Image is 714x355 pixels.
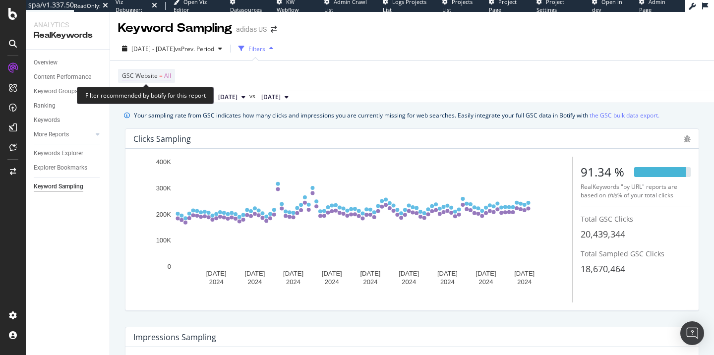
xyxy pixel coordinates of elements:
div: adidas US [236,24,267,34]
span: Total GSC Clicks [581,214,633,224]
text: 2024 [325,278,339,286]
span: 18,670,464 [581,263,625,275]
text: 2024 [247,278,262,286]
a: Ranking [34,101,103,111]
div: Keyword Groups [34,86,78,97]
text: [DATE] [322,270,342,277]
text: [DATE] [283,270,303,277]
text: 100K [156,237,172,244]
text: [DATE] [514,270,535,277]
a: Explorer Bookmarks [34,163,103,173]
div: More Reports [34,129,69,140]
text: [DATE] [206,270,227,277]
span: [DATE] - [DATE] [131,45,175,53]
div: RealKeywords "by URL" reports are based on % of your total clicks [581,182,691,199]
text: 2024 [440,278,455,286]
a: Keywords [34,115,103,125]
span: Total Sampled GSC Clicks [581,249,664,258]
div: Filters [248,45,265,53]
button: [DATE] - [DATE]vsPrev. Period [118,41,226,57]
text: 2024 [209,278,224,286]
text: 400K [156,158,172,166]
button: [DATE] [257,91,293,103]
div: Explorer Bookmarks [34,163,87,173]
div: Overview [34,58,58,68]
div: Ranking [34,101,56,111]
text: [DATE] [360,270,380,277]
text: [DATE] [399,270,419,277]
div: Keyword Sampling [118,20,232,37]
text: 2024 [402,278,416,286]
span: 2024 Jul. 26th [218,93,238,102]
span: Datasources [230,6,262,13]
button: [DATE] [214,91,249,103]
span: 2024 Apr. 26th [261,93,281,102]
text: 2024 [479,278,493,286]
i: this [607,191,617,199]
span: vs [249,92,257,101]
text: 300K [156,184,172,192]
div: Open Intercom Messenger [680,321,704,345]
div: Keywords Explorer [34,148,83,159]
a: More Reports [34,129,93,140]
text: 2024 [286,278,300,286]
a: Overview [34,58,103,68]
div: Filter recommended by botify for this report [77,87,214,104]
div: ReadOnly: [74,2,101,10]
div: Clicks Sampling [133,134,191,144]
div: 91.34 % [581,164,624,180]
span: 20,439,344 [581,228,625,240]
text: 2024 [517,278,532,286]
text: 0 [168,263,171,270]
text: 2024 [363,278,378,286]
div: Keyword Sampling [34,181,83,192]
text: [DATE] [244,270,265,277]
a: Keywords Explorer [34,148,103,159]
a: Content Performance [34,72,103,82]
div: Impressions Sampling [133,332,216,342]
div: bug [684,135,691,142]
span: GSC Website [122,71,158,80]
div: Your sampling rate from GSC indicates how many clicks and impressions you are currently missing f... [134,110,659,120]
div: arrow-right-arrow-left [271,26,277,33]
text: [DATE] [437,270,458,277]
a: Keyword Groups [34,86,103,97]
a: Keyword Sampling [34,181,103,192]
span: vs Prev. Period [175,45,214,53]
svg: A chart. [133,157,572,288]
div: Analytics [34,20,102,30]
text: 200K [156,211,172,218]
span: = [159,71,163,80]
a: the GSC bulk data export. [590,110,659,120]
div: Content Performance [34,72,91,82]
button: Filters [235,41,277,57]
span: All [164,69,171,83]
div: RealKeywords [34,30,102,41]
text: [DATE] [476,270,496,277]
div: info banner [124,110,700,120]
div: Keywords [34,115,60,125]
